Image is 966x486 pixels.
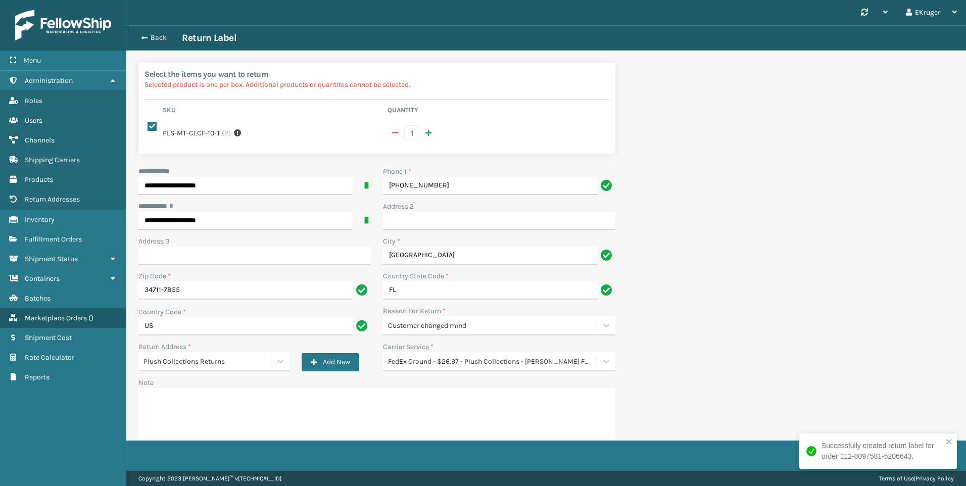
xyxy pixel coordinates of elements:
[25,76,73,85] span: Administration
[138,271,171,281] label: Zip Code
[23,56,41,65] span: Menu
[383,342,433,352] label: Carrier Service
[383,271,449,281] label: Country State Code
[25,255,78,263] span: Shipment Status
[222,128,231,138] span: ( 2 )
[25,353,74,362] span: Rate Calculator
[25,175,53,184] span: Products
[138,307,186,317] label: Country Code
[144,69,609,79] h2: Select the items you want to return
[163,128,220,138] label: PLS-MT-CLCF-10-T
[160,106,384,118] th: Sku
[946,438,953,447] button: close
[138,378,154,387] label: Note
[302,353,359,371] button: Add New
[144,79,609,90] p: Selected product is one per box. Additional products or quantites cannot be selected.
[138,236,169,247] label: Address 3
[15,10,111,40] img: logo
[25,314,87,322] span: Marketplace Orders
[383,306,446,316] label: Reason For Return
[383,236,400,247] label: City
[388,356,598,367] div: FedEx Ground - $26.97 - Plush Collections - [PERSON_NAME] Fedex
[383,201,414,212] label: Address 2
[388,320,598,331] div: Customer changed mind
[25,195,80,204] span: Return Addresses
[143,356,272,367] div: Plush Collections Returns
[25,215,55,224] span: Inventory
[25,96,42,105] span: Roles
[25,333,72,342] span: Shipment Cost
[25,294,51,303] span: Batches
[182,32,236,44] h3: Return Label
[25,136,55,144] span: Channels
[384,106,609,118] th: Quantity
[822,441,943,462] div: Successfully created return label for order 112-8097581-5206643.
[88,314,93,322] span: ( )
[25,373,50,381] span: Reports
[138,342,191,352] label: Return Address
[138,471,281,486] p: Copyright 2023 [PERSON_NAME]™ v [TECHNICAL_ID]
[25,116,42,125] span: Users
[135,33,182,42] button: Back
[25,274,60,283] span: Containers
[383,166,411,177] label: Phone 1
[25,156,80,164] span: Shipping Carriers
[25,235,82,244] span: Fulfillment Orders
